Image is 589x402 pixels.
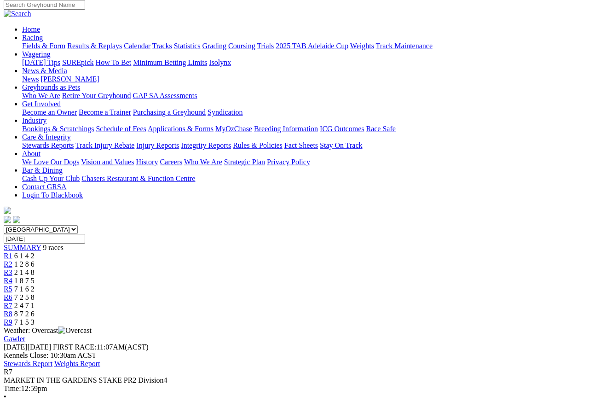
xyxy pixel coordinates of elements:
[22,92,585,100] div: Greyhounds as Pets
[215,125,252,133] a: MyOzChase
[13,216,20,223] img: twitter.svg
[22,75,39,83] a: News
[14,252,35,260] span: 6 1 4 2
[22,175,585,183] div: Bar & Dining
[209,58,231,66] a: Isolynx
[320,125,364,133] a: ICG Outcomes
[14,318,35,326] span: 7 1 5 3
[366,125,395,133] a: Race Safe
[22,34,43,41] a: Racing
[4,216,11,223] img: facebook.svg
[22,125,585,133] div: Industry
[40,75,99,83] a: [PERSON_NAME]
[22,158,79,166] a: We Love Our Dogs
[96,58,132,66] a: How To Bet
[136,158,158,166] a: History
[133,108,206,116] a: Purchasing a Greyhound
[208,108,243,116] a: Syndication
[4,335,25,343] a: Gawler
[22,158,585,166] div: About
[22,191,83,199] a: Login To Blackbook
[4,310,12,318] a: R8
[4,285,12,293] a: R5
[4,277,12,285] a: R4
[58,326,92,335] img: Overcast
[81,175,195,182] a: Chasers Restaurant & Function Centre
[22,117,46,124] a: Industry
[22,42,65,50] a: Fields & Form
[53,343,149,351] span: 11:07AM(ACST)
[62,58,93,66] a: SUREpick
[75,141,134,149] a: Track Injury Rebate
[81,158,134,166] a: Vision and Values
[4,385,585,393] div: 12:59pm
[62,92,131,99] a: Retire Your Greyhound
[4,318,12,326] a: R9
[4,393,6,401] span: •
[14,260,35,268] span: 1 2 8 6
[22,183,66,191] a: Contact GRSA
[267,158,310,166] a: Privacy Policy
[4,244,41,251] a: SUMMARY
[22,25,40,33] a: Home
[22,100,61,108] a: Get Involved
[4,10,31,18] img: Search
[152,42,172,50] a: Tracks
[4,252,12,260] a: R1
[4,360,52,367] a: Stewards Report
[14,310,35,318] span: 8 7 2 6
[14,285,35,293] span: 7 1 6 2
[4,351,585,360] div: Kennels Close: 10:30am ACST
[133,58,207,66] a: Minimum Betting Limits
[22,133,71,141] a: Care & Integrity
[14,302,35,309] span: 2 4 7 1
[254,125,318,133] a: Breeding Information
[284,141,318,149] a: Fact Sheets
[202,42,226,50] a: Grading
[22,92,60,99] a: Who We Are
[4,326,92,334] span: Weather: Overcast
[136,141,179,149] a: Injury Reports
[228,42,255,50] a: Coursing
[133,92,197,99] a: GAP SA Assessments
[4,368,12,376] span: R7
[14,293,35,301] span: 7 2 5 8
[320,141,362,149] a: Stay On Track
[79,108,131,116] a: Become a Trainer
[43,244,64,251] span: 9 races
[22,141,74,149] a: Stewards Reports
[22,150,40,157] a: About
[233,141,283,149] a: Rules & Policies
[224,158,265,166] a: Strategic Plan
[4,343,51,351] span: [DATE]
[4,207,11,214] img: logo-grsa-white.png
[22,42,585,50] div: Racing
[257,42,274,50] a: Trials
[174,42,201,50] a: Statistics
[22,50,51,58] a: Wagering
[4,293,12,301] a: R6
[54,360,100,367] a: Weights Report
[4,385,21,392] span: Time:
[22,75,585,83] div: News & Media
[4,260,12,268] a: R2
[22,141,585,150] div: Care & Integrity
[22,58,60,66] a: [DATE] Tips
[4,343,28,351] span: [DATE]
[148,125,214,133] a: Applications & Forms
[4,302,12,309] a: R7
[14,277,35,285] span: 1 8 7 5
[14,268,35,276] span: 2 1 4 8
[22,125,94,133] a: Bookings & Scratchings
[67,42,122,50] a: Results & Replays
[4,234,85,244] input: Select date
[376,42,433,50] a: Track Maintenance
